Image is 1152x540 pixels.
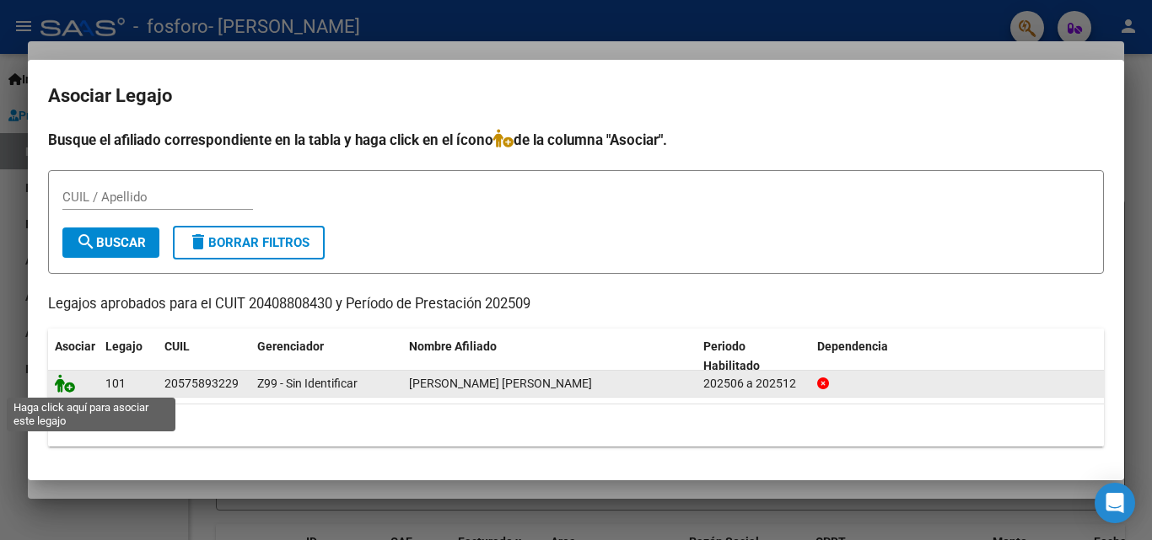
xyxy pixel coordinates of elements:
span: SALINAS PACCOR BASTIAN MATEO [409,377,592,390]
datatable-header-cell: Legajo [99,329,158,384]
datatable-header-cell: Dependencia [810,329,1105,384]
datatable-header-cell: Asociar [48,329,99,384]
datatable-header-cell: Gerenciador [250,329,402,384]
button: Borrar Filtros [173,226,325,259]
mat-icon: delete [188,232,208,252]
button: Buscar [62,227,159,258]
span: Buscar [76,235,146,250]
div: Open Intercom Messenger [1095,483,1135,523]
datatable-header-cell: Nombre Afiliado [402,329,697,384]
span: CUIL [164,340,190,353]
div: 202506 a 202512 [703,374,804,393]
p: Legajos aprobados para el CUIT 20408808430 y Período de Prestación 202509 [48,294,1104,315]
span: Periodo Habilitado [703,340,760,372]
span: Borrar Filtros [188,235,310,250]
datatable-header-cell: Periodo Habilitado [697,329,810,384]
span: Nombre Afiliado [409,340,497,353]
div: 20575893229 [164,374,239,393]
span: Legajo [105,340,143,353]
div: 1 registros [48,404,1104,446]
span: Z99 - Sin Identificar [257,377,358,390]
h2: Asociar Legajo [48,80,1104,112]
datatable-header-cell: CUIL [158,329,250,384]
span: Asociar [55,340,95,353]
mat-icon: search [76,232,96,252]
span: 101 [105,377,126,390]
span: Gerenciador [257,340,324,353]
span: Dependencia [817,340,888,353]
h4: Busque el afiliado correspondiente en la tabla y haga click en el ícono de la columna "Asociar". [48,129,1104,151]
